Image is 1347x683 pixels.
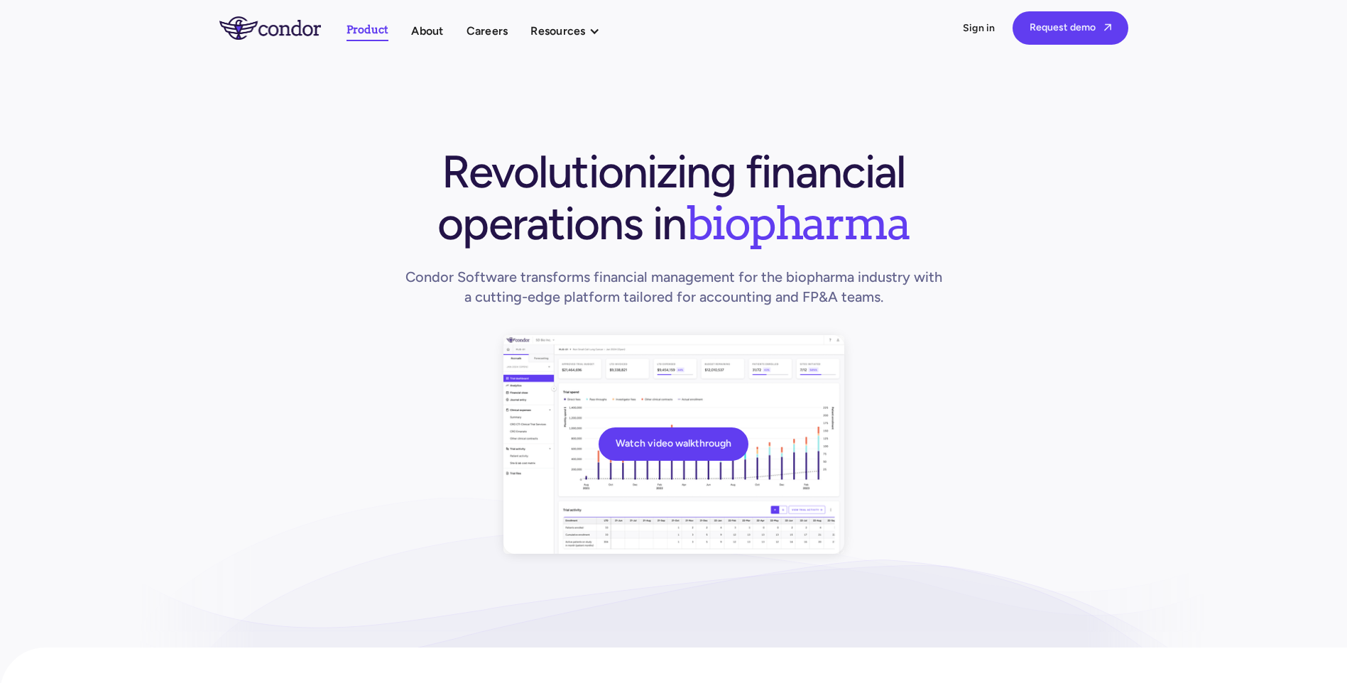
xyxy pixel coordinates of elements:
a: About [411,21,443,40]
div: Resources [530,21,613,40]
a: home [219,16,347,39]
h1: Revolutionizing financial operations in [401,146,947,248]
a: Product [347,21,389,41]
span: biopharma [686,195,909,251]
a: Careers [467,21,508,40]
a: Request demo [1013,11,1128,45]
a: Sign in [963,21,996,35]
div: Resources [530,21,585,40]
span:  [1104,23,1111,32]
a: Watch video walkthrough [599,427,748,461]
h1: Condor Software transforms financial management for the biopharma industry with a cutting-edge pl... [401,267,947,307]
